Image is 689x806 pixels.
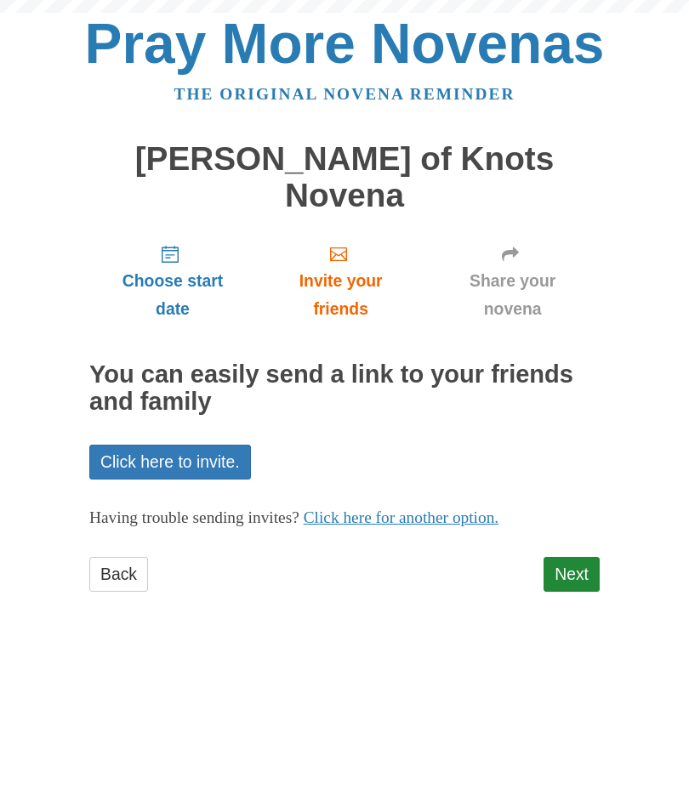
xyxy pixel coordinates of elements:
a: Back [89,557,148,592]
a: Share your novena [425,230,600,332]
a: Click here to invite. [89,445,251,480]
h1: [PERSON_NAME] of Knots Novena [89,141,600,213]
h2: You can easily send a link to your friends and family [89,361,600,416]
a: Invite your friends [256,230,425,332]
a: Choose start date [89,230,256,332]
span: Choose start date [106,267,239,323]
a: Next [544,557,600,592]
span: Share your novena [442,267,583,323]
span: Having trouble sending invites? [89,508,299,526]
span: Invite your friends [273,267,408,323]
a: Click here for another option. [304,508,499,526]
a: The original novena reminder [174,85,515,103]
a: Pray More Novenas [85,12,605,75]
